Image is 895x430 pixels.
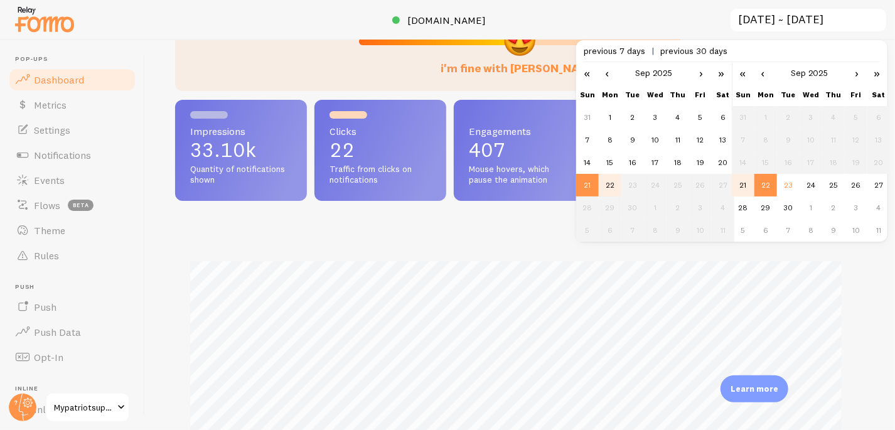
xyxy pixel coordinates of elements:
td: 9/13/2025 [712,129,734,151]
td: 9/9/2025 [777,129,800,151]
a: Opt-In [8,345,137,370]
td: 9/29/2025 [599,196,621,219]
td: 9/3/2025 [644,106,667,129]
a: Push Data [8,320,137,345]
th: Mon [754,83,777,106]
td: 10/1/2025 [800,196,822,219]
td: 9/23/2025 [777,174,800,196]
td: 10/1/2025 [644,196,667,219]
td: 10/5/2025 [576,219,599,242]
span: Engagements [469,126,571,136]
td: 9/11/2025 [667,129,689,151]
span: previous 7 days [584,45,660,56]
a: Notifications [8,142,137,168]
td: 9/19/2025 [845,151,867,174]
th: Sat [867,83,890,106]
span: Metrics [34,99,67,111]
a: Dashboard [8,67,137,92]
a: ‹ [598,62,616,83]
span: Opt-In [34,351,63,363]
a: Sep [791,67,807,78]
td: 9/4/2025 [822,106,845,129]
th: Mon [599,83,621,106]
img: fomo-relay-logo-orange.svg [13,3,76,35]
td: 10/8/2025 [800,219,822,242]
p: 33.10k [190,140,292,160]
td: 10/10/2025 [845,219,867,242]
td: 9/26/2025 [689,174,712,196]
td: 10/3/2025 [689,196,712,219]
td: 9/2/2025 [777,106,800,129]
td: 10/9/2025 [667,219,689,242]
td: 9/6/2025 [867,106,890,129]
span: Inline [15,385,137,393]
span: Impressions [190,126,292,136]
span: previous 30 days [660,45,727,56]
td: 10/7/2025 [621,219,644,242]
span: Settings [34,124,70,136]
td: 9/14/2025 [576,151,599,174]
th: Sat [712,83,734,106]
td: 9/26/2025 [845,174,867,196]
td: 10/9/2025 [822,219,845,242]
th: Sun [576,83,599,106]
td: 9/10/2025 [800,129,822,151]
p: 407 [469,140,571,160]
span: Push [15,283,137,291]
td: 9/7/2025 [732,129,754,151]
a: Sep [636,67,651,78]
td: 9/15/2025 [599,151,621,174]
a: Rules [8,243,137,268]
span: Traffic from clicks on notifications [330,164,431,186]
span: Mouse hovers, which pause the animation [469,164,571,186]
td: 10/3/2025 [845,196,867,219]
td: 9/4/2025 [667,106,689,129]
td: 9/28/2025 [732,196,754,219]
td: 9/25/2025 [667,174,689,196]
a: ‹ [753,62,772,83]
td: 9/18/2025 [822,151,845,174]
td: 9/20/2025 [712,151,734,174]
td: 9/17/2025 [800,151,822,174]
a: Events [8,168,137,193]
td: 9/25/2025 [822,174,845,196]
a: Mypatriotsupply [45,392,130,422]
td: 9/30/2025 [777,196,800,219]
a: Settings [8,117,137,142]
td: 9/14/2025 [732,151,754,174]
span: Mypatriotsupply [54,400,114,415]
td: 9/13/2025 [867,129,890,151]
th: Wed [800,83,822,106]
td: 10/11/2025 [867,219,890,242]
span: Theme [34,224,65,237]
td: 9/20/2025 [867,151,890,174]
th: Fri [845,83,867,106]
td: 8/31/2025 [732,106,754,129]
td: 9/12/2025 [845,129,867,151]
td: 9/27/2025 [712,174,734,196]
td: 9/27/2025 [867,174,890,196]
a: Flows beta [8,193,137,218]
a: » [866,62,887,83]
a: 2025 [653,67,673,78]
td: 10/4/2025 [712,196,734,219]
td: 9/21/2025 [576,174,599,196]
p: 22 [330,140,431,160]
td: 9/5/2025 [845,106,867,129]
td: 10/4/2025 [867,196,890,219]
td: 10/8/2025 [644,219,667,242]
td: 10/10/2025 [689,219,712,242]
td: 10/6/2025 [754,219,777,242]
td: 9/17/2025 [644,151,667,174]
td: 9/24/2025 [800,174,822,196]
th: Fri [689,83,712,106]
a: Push [8,294,137,320]
th: Wed [644,83,667,106]
td: 9/1/2025 [754,106,777,129]
td: 9/23/2025 [621,174,644,196]
span: Quantity of notifications shown [190,164,292,186]
td: 9/22/2025 [599,174,621,196]
span: Push [34,301,56,313]
td: 9/6/2025 [712,106,734,129]
span: Notifications [34,149,91,161]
